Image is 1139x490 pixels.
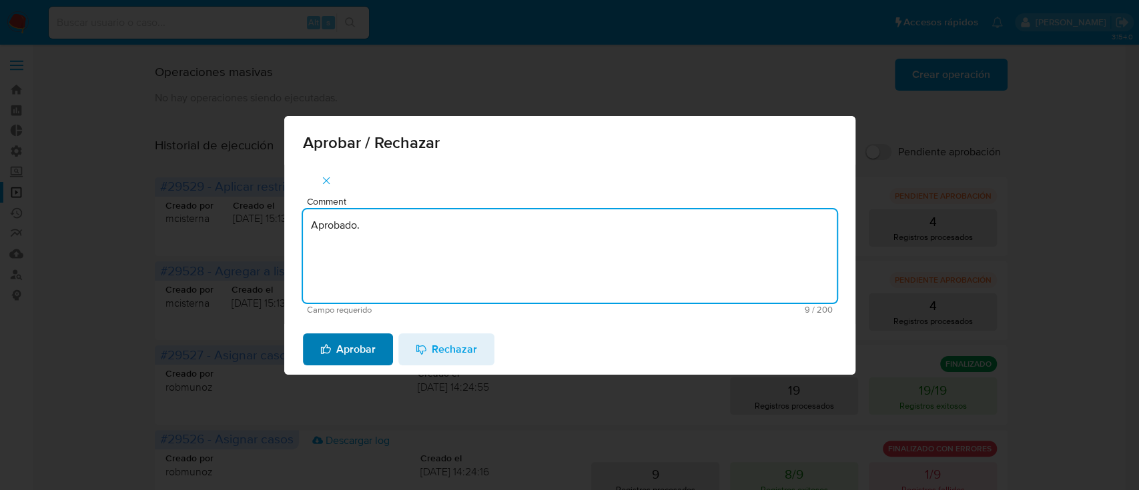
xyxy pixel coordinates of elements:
[307,197,841,207] span: Comment
[303,209,837,303] textarea: Aprobado.
[303,333,393,365] button: Aprobar
[398,333,494,365] button: Rechazar
[320,335,376,364] span: Aprobar
[307,305,570,315] span: Campo requerido
[303,135,837,151] span: Aprobar / Rechazar
[570,305,833,314] span: Máximo 200 caracteres
[416,335,477,364] span: Rechazar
